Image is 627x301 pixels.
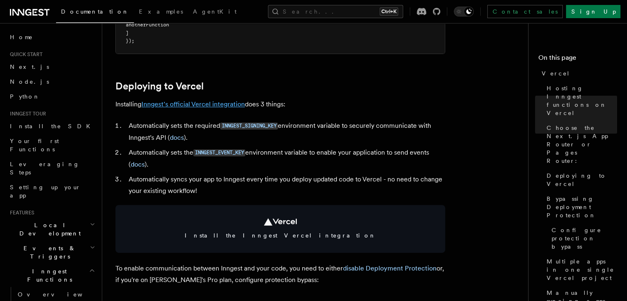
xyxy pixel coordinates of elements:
[220,122,278,129] a: INNGEST_SIGNING_KEY
[7,244,90,261] span: Events & Triggers
[115,80,204,92] a: Deploying to Vercel
[7,51,42,58] span: Quick start
[7,157,97,180] a: Leveraging Steps
[7,209,34,216] span: Features
[7,241,97,264] button: Events & Triggers
[126,174,445,197] li: Automatically syncs your app to Inngest every time you deploy updated code to Vercel - no need to...
[454,7,474,16] button: Toggle dark mode
[547,172,617,188] span: Deploying to Vercel
[7,59,97,74] a: Next.js
[7,30,97,45] a: Home
[7,218,97,241] button: Local Development
[10,93,40,100] span: Python
[193,149,245,156] code: INNGEST_EVENT_KEY
[126,38,134,44] span: });
[125,231,435,240] span: Install the Inngest Vercel integration
[56,2,134,23] a: Documentation
[126,120,445,143] li: Automatically sets the required environment variable to securely communicate with Inngest's API ( ).
[538,66,617,81] a: Vercel
[548,223,617,254] a: Configure protection bypass
[10,138,59,153] span: Your first Functions
[10,184,81,199] span: Setting up your app
[126,22,169,28] span: anotherFunction
[487,5,563,18] a: Contact sales
[193,8,237,15] span: AgentKit
[131,160,145,168] a: docs
[566,5,620,18] a: Sign Up
[134,2,188,22] a: Examples
[126,30,129,36] span: ]
[547,195,617,219] span: Bypassing Deployment Protection
[7,134,97,157] a: Your first Functions
[170,134,184,141] a: docs
[552,226,617,251] span: Configure protection bypass
[7,180,97,203] a: Setting up your app
[193,148,245,156] a: INNGEST_EVENT_KEY
[343,264,437,272] a: disable Deployment Protection
[188,2,242,22] a: AgentKit
[380,7,398,16] kbd: Ctrl+K
[547,257,617,282] span: Multiple apps in one single Vercel project
[543,254,617,285] a: Multiple apps in one single Vercel project
[542,69,570,78] span: Vercel
[126,147,445,170] li: Automatically sets the environment variable to enable your application to send events ( ).
[543,81,617,120] a: Hosting Inngest functions on Vercel
[7,89,97,104] a: Python
[10,123,95,129] span: Install the SDK
[268,5,403,18] button: Search...Ctrl+K
[547,84,617,117] span: Hosting Inngest functions on Vercel
[115,99,445,110] p: Installing does 3 things:
[7,221,90,238] span: Local Development
[10,78,49,85] span: Node.js
[7,264,97,287] button: Inngest Functions
[115,205,445,253] a: Install the Inngest Vercel integration
[547,124,617,165] span: Choose the Next.js App Router or Pages Router:
[7,74,97,89] a: Node.js
[543,120,617,168] a: Choose the Next.js App Router or Pages Router:
[61,8,129,15] span: Documentation
[141,100,245,108] a: Inngest's official Vercel integration
[10,63,49,70] span: Next.js
[10,161,80,176] span: Leveraging Steps
[543,191,617,223] a: Bypassing Deployment Protection
[7,111,46,117] span: Inngest tour
[139,8,183,15] span: Examples
[543,168,617,191] a: Deploying to Vercel
[10,33,33,41] span: Home
[7,119,97,134] a: Install the SDK
[115,263,445,286] p: To enable communication between Inngest and your code, you need to either or, if you're on [PERSO...
[7,267,89,284] span: Inngest Functions
[538,53,617,66] h4: On this page
[18,291,103,298] span: Overview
